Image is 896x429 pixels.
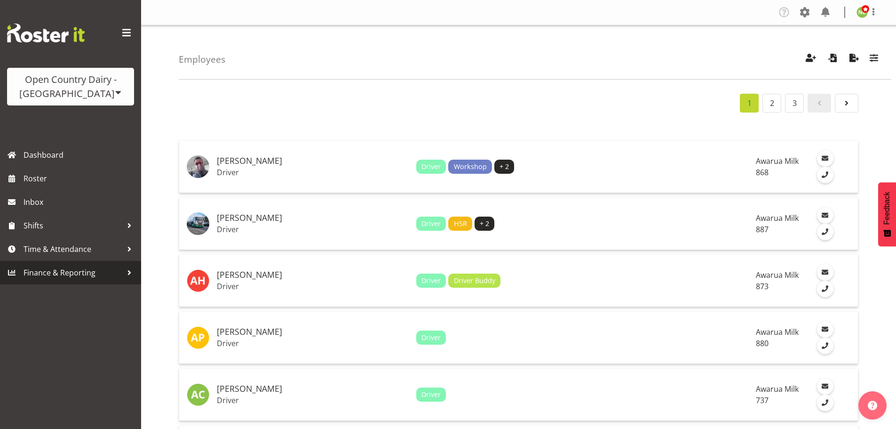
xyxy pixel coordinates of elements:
p: Driver [217,282,409,291]
span: Awarua Milk [756,327,799,337]
a: Call Employee [817,224,833,240]
span: Driver [421,275,441,286]
button: Feedback - Show survey [878,182,896,246]
span: 868 [756,167,769,178]
p: Driver [217,339,409,348]
span: + 2 [500,162,509,172]
img: help-xxl-2.png [868,401,877,410]
span: Roster [24,171,136,186]
img: alan-rolton04c296bc37223c8dd08f2cd7387a414a.png [187,155,209,178]
span: 880 [756,338,769,348]
span: Time & Attendance [24,242,122,256]
h5: [PERSON_NAME] [217,156,409,166]
h5: [PERSON_NAME] [217,384,409,394]
a: Page 3. [785,94,804,113]
span: Dashboard [24,148,136,162]
a: Page 0. [808,94,831,113]
span: Driver [421,389,441,400]
a: Email Employee [817,150,833,167]
div: Open Country Dairy - [GEOGRAPHIC_DATA] [16,73,125,101]
span: Awarua Milk [756,156,799,166]
a: Page 2. [762,94,781,113]
img: andrew-muirad45df72db9e0ef9b86311889fb83021.png [187,212,209,235]
span: + 2 [480,219,489,229]
img: nicole-lloyd7454.jpg [856,7,868,18]
button: Filter Employees [864,49,884,70]
p: Driver [217,168,409,177]
span: Feedback [883,192,891,225]
span: Shifts [24,219,122,233]
span: Workshop [454,162,487,172]
a: Email Employee [817,264,833,281]
a: Call Employee [817,338,833,354]
span: Driver [421,332,441,343]
span: Inbox [24,195,136,209]
h5: [PERSON_NAME] [217,213,409,223]
span: Driver Buddy [454,275,495,286]
a: Email Employee [817,321,833,338]
img: andrew-poole7464.jpg [187,326,209,349]
a: Call Employee [817,395,833,411]
span: Finance & Reporting [24,266,122,280]
span: Awarua Milk [756,384,799,394]
img: andrew-henderson7383.jpg [187,269,209,292]
span: 737 [756,395,769,405]
span: Driver [421,162,441,172]
img: andrew-crawford10983.jpg [187,383,209,406]
span: Awarua Milk [756,270,799,280]
img: Rosterit website logo [7,24,85,42]
button: Import Employees [823,49,842,70]
a: Email Employee [817,207,833,224]
span: 887 [756,224,769,235]
h5: [PERSON_NAME] [217,327,409,337]
button: Create Employees [801,49,821,70]
span: Driver [421,219,441,229]
span: Awarua Milk [756,213,799,223]
h4: Employees [179,54,225,65]
a: Call Employee [817,281,833,297]
a: Email Employee [817,378,833,395]
span: 873 [756,281,769,291]
button: Export Employees [844,49,864,70]
p: Driver [217,225,409,234]
a: Call Employee [817,167,833,183]
a: Page 2. [835,94,858,113]
p: Driver [217,396,409,405]
h5: [PERSON_NAME] [217,270,409,280]
span: HSR [454,219,467,229]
